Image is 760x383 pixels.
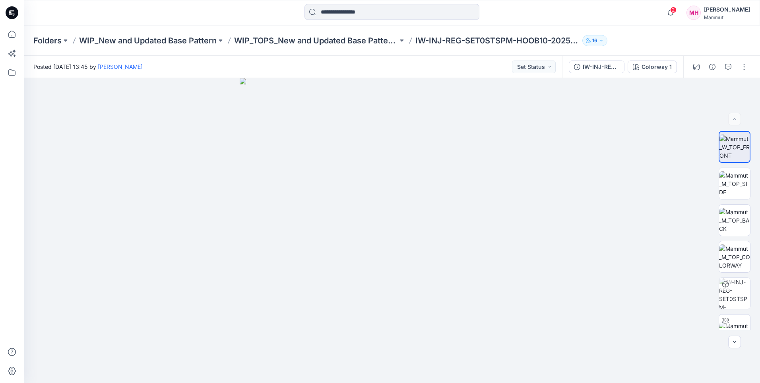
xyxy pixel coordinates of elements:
[686,6,701,20] div: MH
[583,63,619,71] div: IW-INJ-REG-SET0STSPM-HOOB10-2025-08_WIP
[719,171,750,196] img: Mammut_M_TOP_SIDE
[719,135,750,160] img: Mammut_W_TOP_FRONT
[704,14,750,20] div: Mammut
[98,63,143,70] a: [PERSON_NAME]
[240,78,544,383] img: eyJhbGciOiJIUzI1NiIsImtpZCI6IjAiLCJzbHQiOiJzZXMiLCJ0eXAiOiJKV1QifQ.eyJkYXRhIjp7InR5cGUiOiJzdG9yYW...
[706,61,719,73] button: Details
[719,208,750,233] img: Mammut_M_TOP_BACK
[582,35,607,46] button: 16
[569,61,624,73] button: IW-INJ-REG-SET0STSPM-HOOB10-2025-08_WIP
[719,244,750,270] img: Mammut_M_TOP_COLORWAY
[234,35,398,46] a: WIP_TOPS_New and Updated Base Patterns
[719,278,750,309] img: IW-INJ-REG-SET0STSPM-HOOB10-2025-08_WIP Colorway 1
[33,35,62,46] a: Folders
[670,7,677,13] span: 2
[719,322,750,338] img: Mammut_M_TOP_TT
[415,35,579,46] p: IW-INJ-REG-SET0STSPM-HOOB10-2025-08_WIP
[79,35,217,46] a: WIP_New and Updated Base Pattern
[592,36,597,45] p: 16
[628,61,677,73] button: Colorway 1
[704,5,750,14] div: [PERSON_NAME]
[33,63,143,71] span: Posted [DATE] 13:45 by
[642,63,672,71] div: Colorway 1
